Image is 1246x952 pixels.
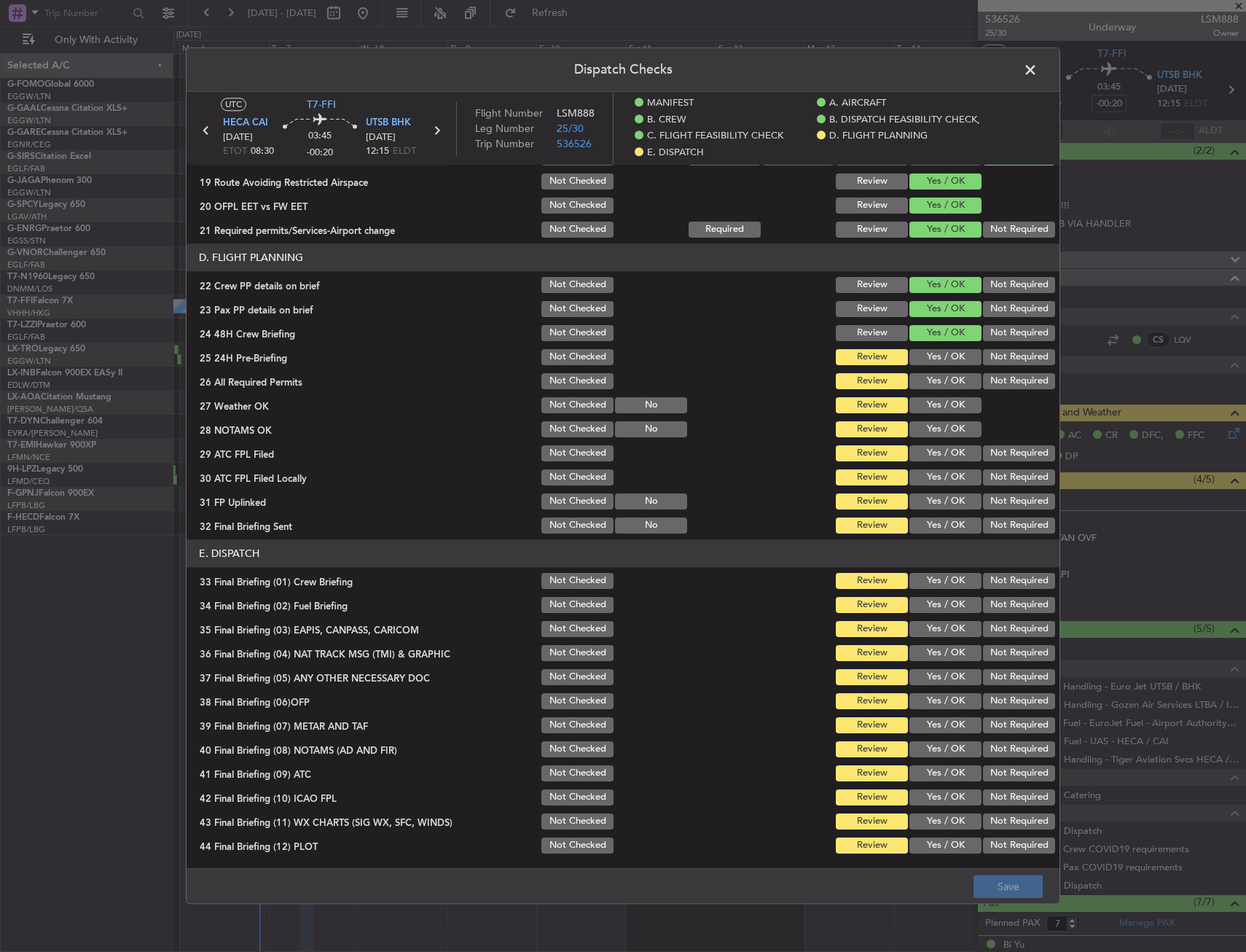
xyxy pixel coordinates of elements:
[909,173,981,190] button: Yes / OK
[983,373,1055,389] button: Not Required
[983,838,1055,854] button: Not Required
[187,48,1059,92] header: Dispatch Checks
[983,814,1055,830] button: Not Required
[909,693,981,709] button: Yes / OK
[983,597,1055,613] button: Not Required
[909,198,981,214] button: Yes / OK
[983,669,1055,685] button: Not Required
[909,301,981,317] button: Yes / OK
[983,621,1055,637] button: Not Required
[983,277,1055,293] button: Not Required
[829,113,980,128] span: B. DISPATCH FEASIBILITY CHECK,
[983,741,1055,757] button: Not Required
[909,741,981,757] button: Yes / OK
[909,149,981,165] button: Yes / OK
[983,301,1055,317] button: Not Required
[909,717,981,733] button: Yes / OK
[983,325,1055,341] button: Not Required
[983,765,1055,781] button: Not Required
[983,693,1055,709] button: Not Required
[909,765,981,781] button: Yes / OK
[909,397,981,413] button: Yes / OK
[909,669,981,685] button: Yes / OK
[909,325,981,341] button: Yes / OK
[909,277,981,293] button: Yes / OK
[909,645,981,661] button: Yes / OK
[983,445,1055,461] button: Not Required
[909,789,981,805] button: Yes / OK
[983,573,1055,589] button: Not Required
[983,349,1055,365] button: Not Required
[909,349,981,365] button: Yes / OK
[983,469,1055,485] button: Not Required
[909,469,981,485] button: Yes / OK
[909,573,981,589] button: Yes / OK
[983,222,1055,238] button: Not Required
[983,645,1055,661] button: Not Required
[983,149,1055,165] button: Not Required
[909,838,981,854] button: Yes / OK
[909,518,981,534] button: Yes / OK
[909,814,981,830] button: Yes / OK
[909,373,981,389] button: Yes / OK
[909,222,981,238] button: Yes / OK
[909,421,981,437] button: Yes / OK
[909,621,981,637] button: Yes / OK
[909,597,981,613] button: Yes / OK
[909,493,981,510] button: Yes / OK
[983,518,1055,534] button: Not Required
[983,493,1055,510] button: Not Required
[983,717,1055,733] button: Not Required
[983,789,1055,805] button: Not Required
[909,445,981,461] button: Yes / OK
